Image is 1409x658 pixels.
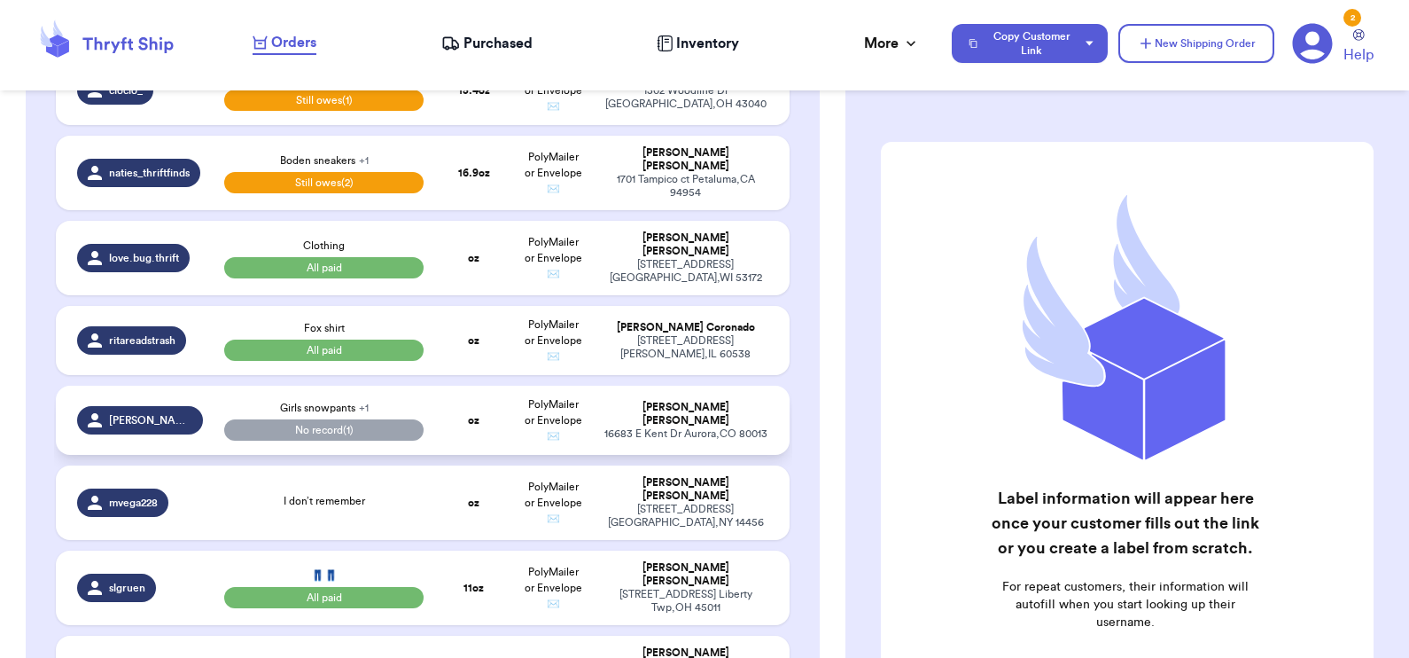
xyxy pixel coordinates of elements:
span: Help [1343,44,1374,66]
span: I don’t remember [284,496,365,506]
span: PolyMailer or Envelope ✉️ [525,319,582,362]
span: Clothing [303,240,345,251]
div: [PERSON_NAME] Coronado [603,321,769,334]
span: + 1 [359,155,369,166]
span: PolyMailer or Envelope ✉️ [525,567,582,609]
div: 2 [1343,9,1361,27]
span: Still owes (2) [224,172,424,193]
span: All paid [224,587,424,608]
strong: oz [468,497,479,508]
button: Copy Customer Link [952,24,1108,63]
span: Inventory [676,33,739,54]
span: naties_thriftfinds [109,166,190,180]
div: [PERSON_NAME] [PERSON_NAME] [603,561,769,588]
div: [PERSON_NAME] [PERSON_NAME] [603,231,769,258]
div: [PERSON_NAME] [PERSON_NAME] [603,146,769,173]
span: Boden sneakers [280,155,369,166]
a: Purchased [441,33,533,54]
span: Girls snowpants [280,403,369,413]
span: Orders [271,32,316,53]
a: 2 [1292,23,1333,64]
a: Inventory [657,33,739,54]
span: PolyMailer or Envelope ✉️ [525,482,582,524]
span: slgruen [109,581,145,595]
strong: 11 oz [463,583,484,593]
span: No record (1) [224,419,424,441]
span: PolyMailer or Envelope ✉️ [525,69,582,112]
span: Fox shirt [304,323,345,333]
span: Still owes (1) [224,90,424,111]
strong: 16.9 oz [458,168,490,178]
p: For repeat customers, their information will autofill when you start looking up their username. [987,578,1264,631]
span: All paid [224,340,424,361]
div: 1701 Tampico ct Petaluma , CA 94954 [603,173,769,200]
div: More [864,33,920,54]
strong: oz [468,253,479,263]
span: Purchased [463,33,533,54]
div: [STREET_ADDRESS] Liberty Twp , OH 45011 [603,588,769,615]
strong: oz [468,335,479,346]
button: New Shipping Order [1118,24,1274,63]
span: mvega228 [109,496,158,510]
span: love.bug.thrift [109,251,179,265]
strong: oz [468,415,479,426]
span: PolyMailer or Envelope ✉️ [525,237,582,279]
span: + 1 [359,403,369,413]
div: [PERSON_NAME] [PERSON_NAME] [603,476,769,503]
span: ritareadstrash [109,333,175,348]
span: cloclo_ [109,83,143,98]
div: 16683 E Kent Dr Aurora , CO 80013 [603,427,769,441]
span: PolyMailer or Envelope ✉️ [525,152,582,194]
div: [STREET_ADDRESS] [GEOGRAPHIC_DATA] , WI 53172 [603,258,769,285]
div: [STREET_ADDRESS] [GEOGRAPHIC_DATA] , NY 14456 [603,503,769,529]
div: [PERSON_NAME] [PERSON_NAME] [603,401,769,427]
a: Help [1343,29,1374,66]
h2: Label information will appear here once your customer fills out the link or you create a label fr... [987,486,1264,560]
a: Orders [253,32,316,55]
span: [PERSON_NAME].[PERSON_NAME] [109,413,192,427]
span: PolyMailer or Envelope ✉️ [525,399,582,442]
div: [STREET_ADDRESS] [PERSON_NAME] , IL 60538 [603,334,769,361]
div: 1302 Woodline Dr [GEOGRAPHIC_DATA] , OH 43040 [603,84,769,111]
span: All paid [224,257,424,278]
span: 👖👖 [311,570,338,581]
strong: 15.4 oz [458,85,490,96]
